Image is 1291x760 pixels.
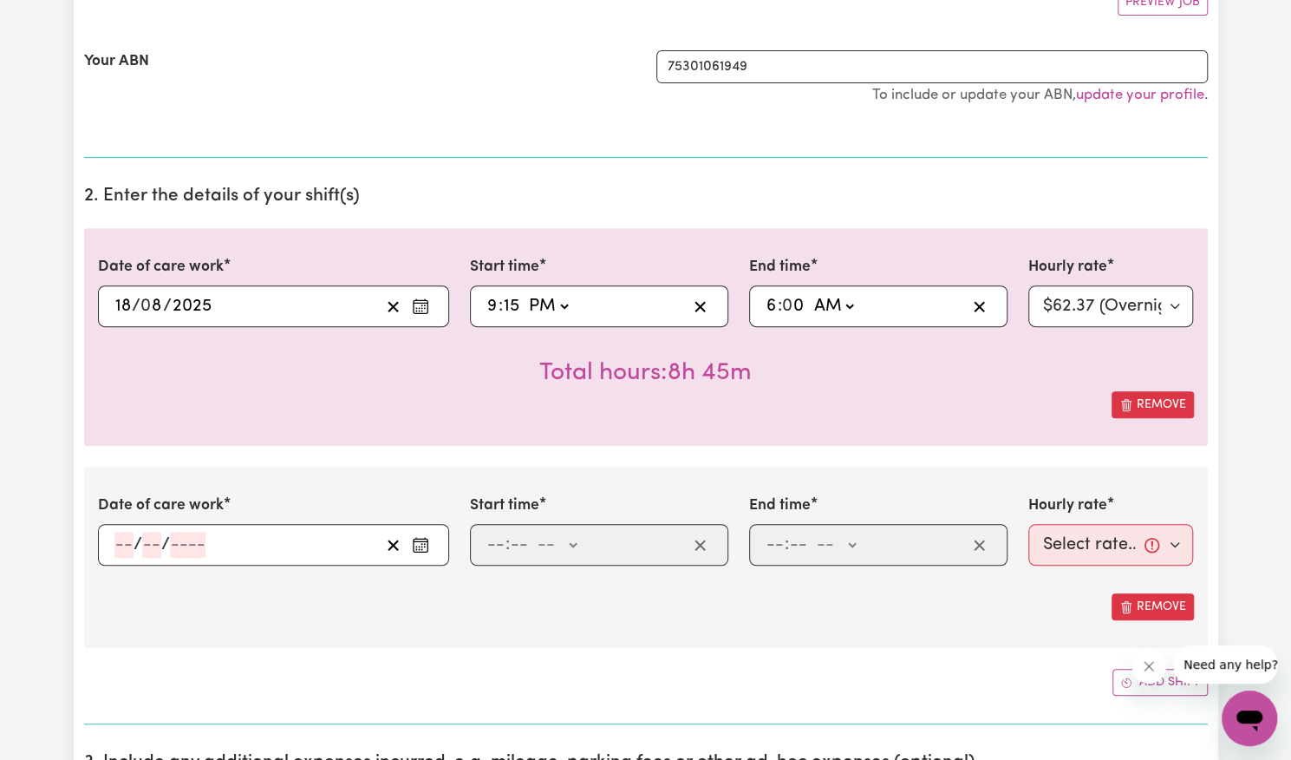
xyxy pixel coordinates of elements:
[1112,669,1208,696] button: Add another shift
[141,293,163,319] input: --
[1173,645,1277,684] iframe: Message from company
[134,535,142,554] span: /
[503,293,520,319] input: --
[1131,649,1166,684] iframe: Close message
[10,12,105,26] span: Need any help?
[505,535,510,554] span: :
[170,532,205,558] input: ----
[161,535,170,554] span: /
[486,532,505,558] input: --
[172,293,212,319] input: ----
[142,532,161,558] input: --
[783,293,805,319] input: --
[789,532,808,558] input: --
[766,293,778,319] input: --
[98,495,224,517] label: Date of care work
[114,293,132,319] input: --
[84,186,1208,207] h2: 2. Enter the details of your shift(s)
[380,532,407,558] button: Clear date
[1076,88,1204,102] a: update your profile
[782,298,792,315] span: 0
[778,297,782,316] span: :
[114,532,134,558] input: --
[407,532,434,558] button: Enter the date of care work
[872,88,1208,102] small: To include or update your ABN, .
[539,361,752,385] span: Total hours worked: 8 hours 45 minutes
[1028,495,1107,517] label: Hourly rate
[98,256,224,278] label: Date of care work
[1222,691,1277,746] iframe: Button to launch messaging window
[1112,593,1194,620] button: Remove this shift
[749,495,811,517] label: End time
[785,535,789,554] span: :
[132,297,140,316] span: /
[510,532,529,558] input: --
[140,298,151,315] span: 0
[470,256,539,278] label: Start time
[407,293,434,319] button: Enter the date of care work
[486,293,499,319] input: --
[380,293,407,319] button: Clear date
[470,495,539,517] label: Start time
[766,532,785,558] input: --
[749,256,811,278] label: End time
[163,297,172,316] span: /
[1028,256,1107,278] label: Hourly rate
[84,50,149,73] label: Your ABN
[499,297,503,316] span: :
[1112,391,1194,418] button: Remove this shift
